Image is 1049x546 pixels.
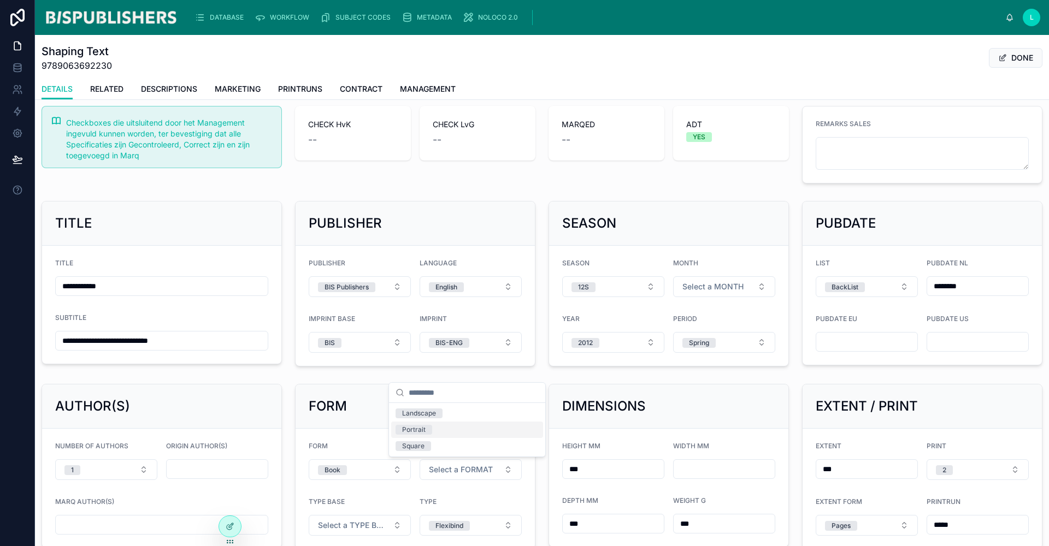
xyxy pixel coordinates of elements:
span: L [1030,13,1034,22]
span: DESCRIPTIONS [141,84,197,94]
div: scrollable content [187,5,1005,29]
a: MARKETING [215,79,261,101]
div: BackList [832,282,858,292]
span: Checkboxes die uitsluitend door het Management ingevuld kunnen worden, ter bevestiging dat alle S... [66,118,250,160]
span: PRINTRUN [927,497,960,506]
span: WORKFLOW [270,13,309,22]
a: CONTRACT [340,79,382,101]
span: YEAR [562,314,580,323]
span: MARQ AUTHOR(S) [55,497,114,506]
h1: Shaping Text [42,44,112,59]
div: Checkboxes die uitsluitend door het Management ingevuld kunnen worden, ter bevestiging dat alle S... [66,117,273,161]
span: 9789063692230 [42,59,112,72]
span: RELATED [90,84,123,94]
span: PUBDATE EU [816,314,857,323]
span: Select a TYPE BASE [318,520,388,531]
span: MONTH [673,259,698,267]
span: PERIOD [673,314,697,323]
span: SUBTITLE [55,313,86,322]
button: Select Button [927,459,1029,480]
div: Landscape [402,408,436,418]
span: ADT [686,119,776,130]
a: NOLOCO 2.0 [459,8,526,27]
img: App logo [44,9,178,26]
span: NOLOCO 2.0 [478,13,518,22]
h2: PUBDATE [816,215,876,232]
h2: DIMENSIONS [562,397,646,415]
div: Spring [689,338,709,348]
span: DEPTH MM [562,496,598,505]
span: TYPE [420,497,437,506]
span: PRINT [927,442,946,450]
span: CHECK HvK [308,119,398,130]
button: DONE [989,48,1042,68]
span: LANGUAGE [420,259,457,267]
div: 12S [578,282,589,292]
button: Select Button [55,459,157,480]
span: METADATA [417,13,452,22]
span: SEASON [562,259,590,267]
button: Select Button [816,276,918,297]
button: Select Button [309,276,411,297]
button: Select Button [309,332,411,353]
div: 1 [71,465,74,475]
span: WEIGHT G [673,496,706,505]
span: Select a MONTH [682,281,744,292]
span: CHECK LvG [433,119,522,130]
div: Book [325,465,340,475]
div: Square [402,441,425,451]
span: EXTENT [816,442,841,450]
span: REMARKS SALES [816,120,871,128]
h2: FORM [309,397,347,415]
span: FORM [309,442,328,450]
span: LIST [816,259,830,267]
span: PUBDATE NL [927,259,968,267]
button: Unselect BIS_ENG [429,337,469,348]
div: Flexibind [435,521,463,531]
button: Select Button [309,515,411,536]
button: Select Button [309,459,411,480]
a: RELATED [90,79,123,101]
button: Select Button [420,459,522,480]
button: Unselect I_12_S [571,281,596,292]
span: SUBJECT CODES [335,13,391,22]
a: WORKFLOW [251,8,317,27]
span: NUMBER OF AUTHORS [55,442,128,450]
span: DATABASE [210,13,244,22]
span: HEIGHT MM [562,442,600,450]
a: MANAGEMENT [400,79,456,101]
span: MANAGEMENT [400,84,456,94]
a: DESCRIPTIONS [141,79,197,101]
button: Select Button [420,515,522,536]
span: IMPRINT [420,314,447,323]
div: 2 [942,465,946,475]
button: Select Button [816,515,918,536]
span: Select a FORMAT [429,464,493,475]
h2: EXTENT / PRINT [816,397,918,415]
a: DETAILS [42,79,73,100]
h2: SEASON [562,215,616,232]
span: CONTRACT [340,84,382,94]
span: MARQED [562,119,651,130]
div: BIS Publishers [325,282,369,292]
button: Select Button [562,276,664,297]
span: ORIGIN AUTHOR(S) [166,442,227,450]
div: YES [693,132,705,142]
span: EXTENT FORM [816,497,862,506]
span: -- [308,132,317,147]
a: SUBJECT CODES [317,8,398,27]
span: IMPRINT BASE [309,314,355,323]
button: Select Button [673,276,775,297]
span: -- [562,132,570,147]
h2: AUTHOR(S) [55,397,130,415]
button: Select Button [420,276,522,297]
div: English [435,282,457,292]
span: MARKETING [215,84,261,94]
div: Portrait [402,425,426,435]
span: TYPE BASE [309,497,345,506]
div: BIS [325,338,335,348]
a: METADATA [398,8,459,27]
span: WIDTH MM [673,442,709,450]
a: DATABASE [191,8,251,27]
span: DETAILS [42,84,73,94]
